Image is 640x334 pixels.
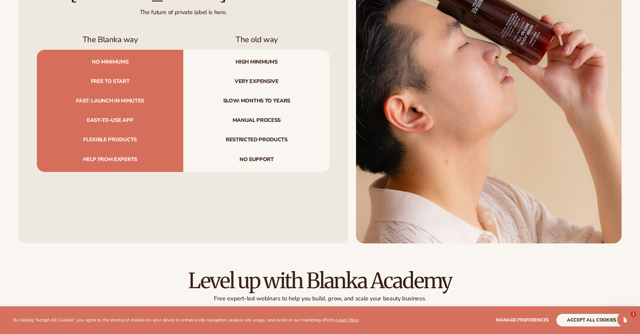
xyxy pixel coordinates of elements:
span: No support [183,150,330,172]
span: Manual process [183,111,330,130]
button: Manage preferences [496,314,549,326]
span: 1 [631,312,636,317]
h3: The old way [183,35,330,44]
span: Fast: launch in minutes [37,91,183,111]
h2: Level up with Blanka Academy [18,270,622,292]
span: Slow: months to years [183,91,330,111]
div: The future of private label is here. [37,3,330,16]
span: Flexible products [37,130,183,150]
a: Learn More [336,317,358,323]
p: By clicking "Accept All Cookies", you agree to the storing of cookies on your device to enhance s... [13,318,359,323]
p: Free expert-led webinars to help you build, grow, and scale your beauty business. [18,295,622,302]
span: Easy-to-use app [37,111,183,130]
span: Free to start [37,72,183,91]
span: Restricted products [183,130,330,150]
iframe: Intercom live chat [617,312,633,327]
button: accept all cookies [556,314,627,326]
span: Very expensive [183,72,330,91]
h3: The Blanka way [37,35,183,44]
span: High minimums [183,50,330,72]
span: No minimums [37,50,183,72]
span: Manage preferences [496,317,549,323]
span: Help from experts [37,150,183,172]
